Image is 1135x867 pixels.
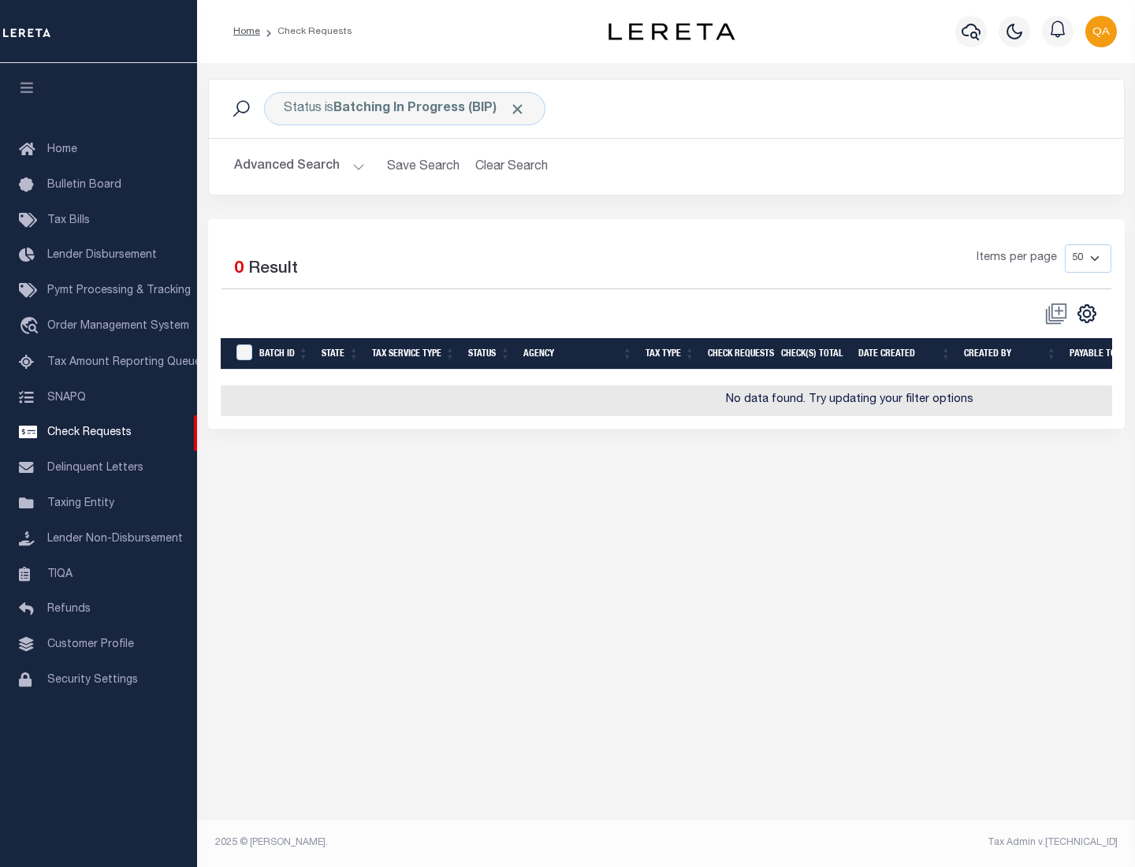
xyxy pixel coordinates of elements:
div: 2025 © [PERSON_NAME]. [203,835,667,850]
span: Delinquent Letters [47,463,143,474]
th: State: activate to sort column ascending [315,338,366,370]
span: Items per page [977,250,1057,267]
button: Clear Search [469,151,555,182]
span: SNAPQ [47,392,86,403]
span: Click to Remove [509,101,526,117]
a: Home [233,27,260,36]
th: Tax Service Type: activate to sort column ascending [366,338,462,370]
span: Taxing Entity [47,498,114,509]
th: Tax Type: activate to sort column ascending [639,338,701,370]
span: Lender Disbursement [47,250,157,261]
span: Order Management System [47,321,189,332]
th: Date Created: activate to sort column ascending [852,338,958,370]
th: Agency: activate to sort column ascending [517,338,639,370]
span: Security Settings [47,675,138,686]
label: Result [248,257,298,282]
th: Batch Id: activate to sort column ascending [253,338,315,370]
li: Check Requests [260,24,352,39]
th: Check Requests [701,338,775,370]
span: Home [47,144,77,155]
th: Created By: activate to sort column ascending [958,338,1063,370]
div: Status is [264,92,545,125]
b: Batching In Progress (BIP) [333,102,526,115]
span: 0 [234,261,244,277]
img: svg+xml;base64,PHN2ZyB4bWxucz0iaHR0cDovL3d3dy53My5vcmcvMjAwMC9zdmciIHBvaW50ZXItZXZlbnRzPSJub25lIi... [1085,16,1117,47]
img: logo-dark.svg [608,23,735,40]
i: travel_explore [19,317,44,337]
th: Status: activate to sort column ascending [462,338,517,370]
span: Tax Bills [47,215,90,226]
span: Lender Non-Disbursement [47,534,183,545]
span: Customer Profile [47,639,134,650]
th: Check(s) Total [775,338,852,370]
span: Bulletin Board [47,180,121,191]
span: TIQA [47,568,73,579]
span: Pymt Processing & Tracking [47,285,191,296]
button: Save Search [378,151,469,182]
span: Refunds [47,604,91,615]
span: Check Requests [47,427,132,438]
div: Tax Admin v.[TECHNICAL_ID] [678,835,1118,850]
span: Tax Amount Reporting Queue [47,357,201,368]
button: Advanced Search [234,151,365,182]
